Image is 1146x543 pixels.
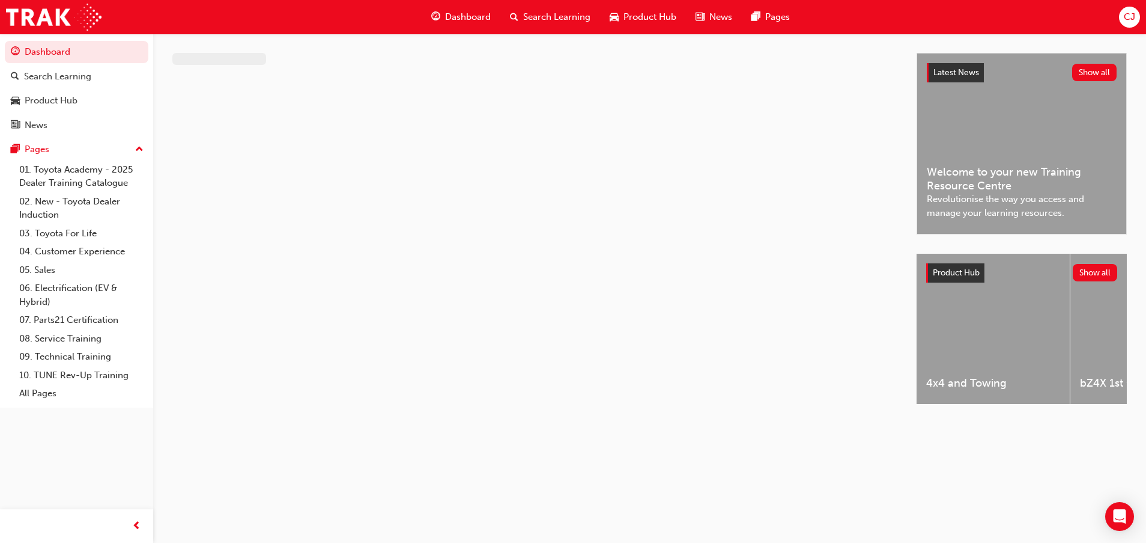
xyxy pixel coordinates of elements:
div: News [25,118,47,132]
a: 4x4 and Towing [917,254,1070,404]
a: guage-iconDashboard [422,5,500,29]
a: Search Learning [5,66,148,88]
a: Latest NewsShow all [927,63,1117,82]
div: Open Intercom Messenger [1105,502,1134,531]
div: Pages [25,143,49,156]
a: 04. Customer Experience [14,242,148,261]
button: Pages [5,138,148,161]
span: news-icon [11,120,20,131]
span: car-icon [610,10,619,25]
div: Product Hub [25,94,77,108]
a: search-iconSearch Learning [500,5,600,29]
span: guage-icon [11,47,20,58]
a: All Pages [14,384,148,403]
span: search-icon [11,72,19,82]
a: news-iconNews [686,5,742,29]
span: up-icon [135,142,144,158]
a: Product Hub [5,90,148,112]
a: pages-iconPages [742,5,799,29]
span: prev-icon [132,519,141,534]
a: 03. Toyota For Life [14,224,148,243]
span: 4x4 and Towing [926,376,1060,390]
span: Welcome to your new Training Resource Centre [927,165,1117,192]
div: Search Learning [24,70,91,84]
a: car-iconProduct Hub [600,5,686,29]
span: pages-icon [11,144,20,155]
span: car-icon [11,96,20,106]
span: Pages [765,10,790,24]
a: 05. Sales [14,261,148,280]
span: Product Hub [933,268,980,278]
span: Revolutionise the way you access and manage your learning resources. [927,192,1117,219]
span: guage-icon [431,10,440,25]
a: 09. Technical Training [14,348,148,366]
img: Trak [6,4,102,31]
a: Latest NewsShow allWelcome to your new Training Resource CentreRevolutionise the way you access a... [917,53,1127,235]
span: Search Learning [523,10,590,24]
span: Dashboard [445,10,491,24]
span: news-icon [696,10,705,25]
span: Latest News [933,67,979,78]
button: Show all [1073,264,1118,281]
span: pages-icon [751,10,760,25]
a: 08. Service Training [14,330,148,348]
a: Product HubShow all [926,263,1117,283]
a: News [5,114,148,137]
a: Dashboard [5,41,148,63]
span: CJ [1124,10,1135,24]
span: search-icon [510,10,518,25]
a: 02. New - Toyota Dealer Induction [14,192,148,224]
a: 10. TUNE Rev-Up Training [14,366,148,385]
button: DashboardSearch LearningProduct HubNews [5,38,148,138]
span: News [709,10,732,24]
button: Show all [1072,64,1117,81]
button: CJ [1119,7,1140,28]
span: Product Hub [623,10,676,24]
a: 06. Electrification (EV & Hybrid) [14,279,148,311]
a: 01. Toyota Academy - 2025 Dealer Training Catalogue [14,161,148,192]
a: 07. Parts21 Certification [14,311,148,330]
